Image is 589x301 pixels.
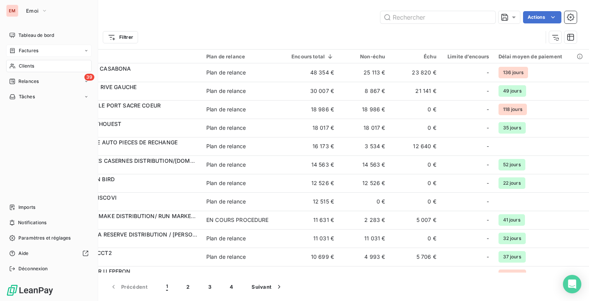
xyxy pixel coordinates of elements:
div: Limite d’encours [446,53,489,60]
td: 3 534 € [339,137,390,155]
td: 12 640 € [390,137,441,155]
span: 1 [166,283,168,291]
span: 411CAILLE [53,146,197,154]
span: - [487,216,489,224]
span: 411E.L001 SAS LES CASERNES DISTRIBUTION/[DOMAIN_NAME] LES CASERNES [53,157,262,164]
span: Tableau de bord [18,32,54,39]
span: Factures [19,47,38,54]
div: Plan de relance [206,161,246,169]
td: 0 € [390,229,441,248]
span: - [487,271,489,279]
span: - [487,124,489,132]
button: Précédent [100,279,157,295]
span: 411TRA002 [53,202,197,209]
td: 18 986 € [285,100,339,119]
button: Suivant [242,279,292,295]
span: 136 jours [499,67,528,78]
span: 411GRE001 [53,183,197,191]
span: 411SOD001 [53,128,197,136]
span: Relances [18,78,39,85]
td: 48 354 € [285,63,339,82]
td: 11 031 € [285,229,339,248]
a: Tâches [6,91,92,103]
span: - [487,69,489,76]
td: 5 007 € [390,211,441,229]
span: 37 jours [499,251,526,263]
span: 411CAILLE CAILLE AUTO PIECES DE RECHANGE [53,139,178,146]
div: Plan de relance [206,53,280,60]
td: 10 699 € [285,248,339,266]
div: Plan de relance [206,106,246,113]
td: 11 631 € [285,211,339,229]
button: Filtrer [103,31,138,43]
td: 12 515 € [285,192,339,211]
div: Plan de relance [206,69,246,76]
a: 39Relances [6,75,92,88]
td: 18 986 € [339,100,390,119]
td: 5 226 € [339,266,390,284]
span: - [487,179,489,187]
td: 14 563 € [285,155,339,174]
td: 8 867 € [339,82,390,100]
a: Paramètres et réglages [6,232,92,244]
td: 23 820 € [390,63,441,82]
td: 11 031 € [339,229,390,248]
td: 0 € [339,192,390,211]
td: 21 141 € [390,82,441,100]
img: Logo LeanPay [6,284,54,296]
a: Clients [6,60,92,72]
button: 3 [199,279,220,295]
td: 0 € [390,119,441,137]
span: 411MAK003 [53,220,197,228]
td: 30 007 € [285,82,339,100]
span: 411MAK003 SAS MAKE DISTRIBUTION/ RUN MARKET DU CHAUDRON [53,213,237,219]
td: 18 017 € [285,119,339,137]
button: 1 [157,279,177,295]
td: 0 € [390,192,441,211]
a: Factures [6,45,92,57]
span: 411E.L001 [53,165,197,172]
span: 411RES001 [53,238,197,246]
span: 41 jours [499,214,525,226]
span: Tâches [19,93,35,100]
td: 10 366 € [285,266,339,284]
span: Aide [18,250,29,257]
span: - [487,87,489,95]
span: Emoi [26,8,38,14]
span: 411AFU001 AFUL LE PORT SACRE COEUR [53,102,161,109]
span: Déconnexion [18,265,48,272]
span: 35 jours [499,122,526,134]
td: 0 € [390,155,441,174]
a: Imports [6,201,92,213]
a: Aide [6,247,92,260]
div: Plan de relance [206,87,246,95]
td: 5 706 € [390,248,441,266]
div: Échu [394,53,436,60]
td: 0 € [390,100,441,119]
span: - [487,253,489,261]
div: Plan de relance [206,124,246,132]
button: 4 [220,279,242,295]
span: - [487,198,489,205]
span: 39 [84,74,94,81]
td: 16 173 € [285,137,339,155]
span: 49 jours [499,85,526,97]
div: Encours total [290,53,334,60]
td: 2 283 € [339,211,390,229]
span: - [487,106,489,113]
div: Plan de relance [206,179,246,187]
div: Plan de relance [206,253,246,261]
span: - [487,235,489,242]
span: 411HYP002 [53,257,197,265]
span: 411AFU004 [53,73,197,80]
span: Paramètres et réglages [18,235,71,241]
span: 86 jours [499,270,526,281]
td: 4 993 € [339,248,390,266]
span: 52 jours [499,159,525,170]
span: Imports [18,204,35,211]
a: Tableau de bord [6,29,92,41]
td: 14 563 € [339,155,390,174]
span: 411RES001 SAS LA RESERVE DISTRIBUTION / [PERSON_NAME] STE [PERSON_NAME] [53,231,276,238]
td: 0 € [390,174,441,192]
span: - [487,161,489,169]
